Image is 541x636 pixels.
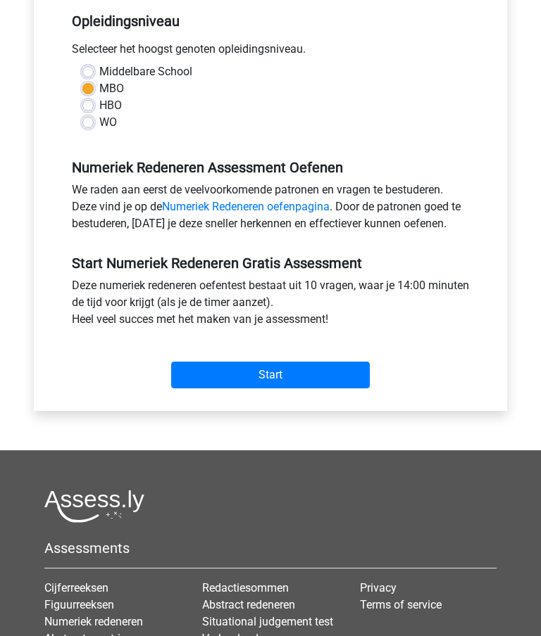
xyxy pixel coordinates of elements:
[99,114,117,131] label: WO
[44,490,144,523] img: Assessly logo
[171,362,370,388] input: Start
[61,277,480,333] div: Deze numeriek redeneren oefentest bestaat uit 10 vragen, waar je 14:00 minuten de tijd voor krijg...
[162,200,330,213] a: Numeriek Redeneren oefenpagina
[202,615,333,628] a: Situational judgement test
[72,255,469,272] h5: Start Numeriek Redeneren Gratis Assessment
[99,80,124,97] label: MBO
[99,97,122,114] label: HBO
[202,581,289,594] a: Redactiesommen
[99,63,192,80] label: Middelbare School
[360,598,442,611] a: Terms of service
[61,41,480,63] div: Selecteer het hoogst genoten opleidingsniveau.
[72,7,469,35] h5: Opleidingsniveau
[61,182,480,238] div: We raden aan eerst de veelvoorkomende patronen en vragen te bestuderen. Deze vind je op de . Door...
[44,598,114,611] a: Figuurreeksen
[202,598,295,611] a: Abstract redeneren
[72,159,469,176] h5: Numeriek Redeneren Assessment Oefenen
[360,581,397,594] a: Privacy
[44,540,497,556] h5: Assessments
[44,615,143,628] a: Numeriek redeneren
[44,581,108,594] a: Cijferreeksen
